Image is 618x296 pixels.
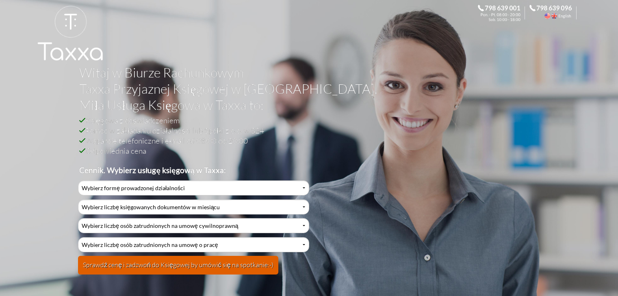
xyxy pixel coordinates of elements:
h2: Księgowa z doświadczeniem Pomoc w zakładaniu działalności lub Spółki z o.o. w S24 Wsparcie telefo... [79,115,532,175]
h1: Witaj w Biurze Rachunkowym Taxxa Przyjaznej Księgowej w [GEOGRAPHIC_DATA]. Miła Usługa Księgowa w... [79,64,532,115]
button: Sprawdź cenę i zadzwoń do Księgowej by umówić się na spotkanie:-) [78,256,278,275]
div: Zadzwoń do Księgowej. 798 639 001 [478,5,529,21]
div: Cennik Usług Księgowych Przyjaznej Księgowej w Biurze Rachunkowym Taxxa [78,180,309,280]
div: Call the Accountant. 798 639 096 [529,5,581,21]
b: Cennik. Wybierz usługę księgową w Taxxa: [79,165,226,175]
